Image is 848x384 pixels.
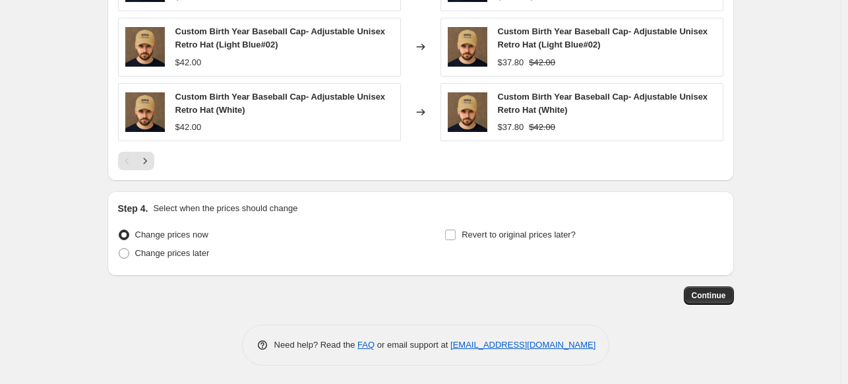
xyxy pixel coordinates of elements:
[118,152,154,170] nav: Pagination
[135,248,210,258] span: Change prices later
[175,26,386,49] span: Custom Birth Year Baseball Cap- Adjustable Unisex Retro Hat (Light Blue#02)
[450,340,595,350] a: [EMAIL_ADDRESS][DOMAIN_NAME]
[125,27,165,67] img: 1_87ad8b43-79cb-41cb-9b2f-af55300f180f_80x.jpg
[529,57,555,67] span: $42.00
[448,27,487,67] img: 1_87ad8b43-79cb-41cb-9b2f-af55300f180f_80x.jpg
[118,202,148,215] h2: Step 4.
[684,286,734,305] button: Continue
[153,202,297,215] p: Select when the prices should change
[498,57,524,67] span: $37.80
[498,92,708,115] span: Custom Birth Year Baseball Cap- Adjustable Unisex Retro Hat (White)
[448,92,487,132] img: 1_87ad8b43-79cb-41cb-9b2f-af55300f180f_80x.jpg
[135,230,208,240] span: Change prices now
[498,122,524,132] span: $37.80
[375,340,450,350] span: or email support at
[692,290,726,301] span: Continue
[175,57,202,67] span: $42.00
[175,122,202,132] span: $42.00
[136,152,154,170] button: Next
[125,92,165,132] img: 1_87ad8b43-79cb-41cb-9b2f-af55300f180f_80x.jpg
[529,122,555,132] span: $42.00
[175,92,386,115] span: Custom Birth Year Baseball Cap- Adjustable Unisex Retro Hat (White)
[498,26,708,49] span: Custom Birth Year Baseball Cap- Adjustable Unisex Retro Hat (Light Blue#02)
[274,340,358,350] span: Need help? Read the
[462,230,576,240] span: Revert to original prices later?
[357,340,375,350] a: FAQ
